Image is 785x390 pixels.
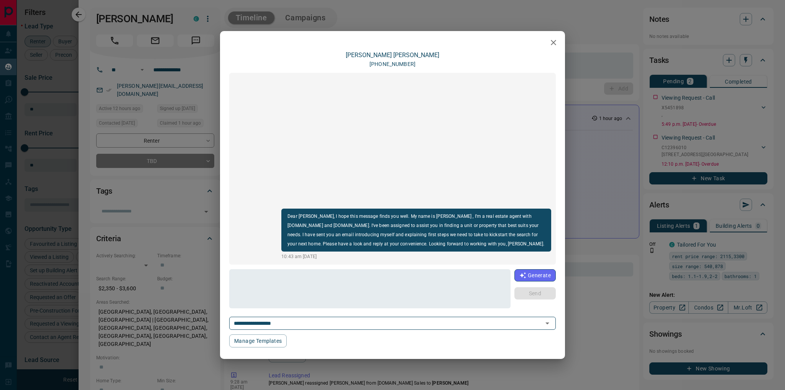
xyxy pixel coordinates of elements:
[542,318,553,329] button: Open
[281,253,551,260] p: 10:43 am [DATE]
[229,334,287,347] button: Manage Templates
[514,269,556,281] button: Generate
[370,60,415,68] p: [PHONE_NUMBER]
[287,212,545,248] p: Dear [PERSON_NAME], I hope this message finds you well. My name is [PERSON_NAME] , I’m a real est...
[346,51,439,59] a: [PERSON_NAME] [PERSON_NAME]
